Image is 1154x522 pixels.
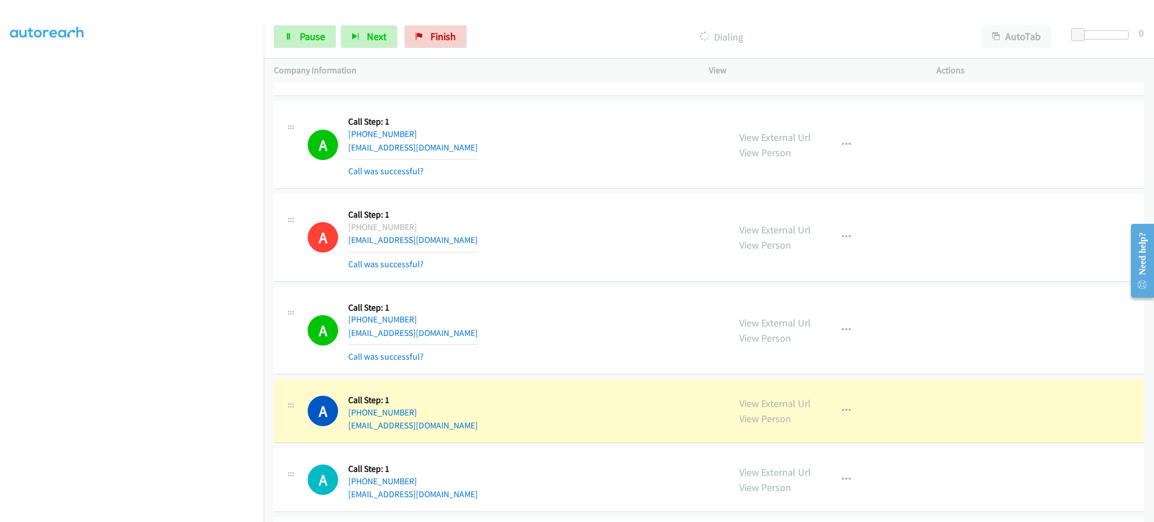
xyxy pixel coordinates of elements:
h1: A [308,130,338,160]
a: Call was successful? [348,166,424,176]
a: View External Url [739,316,811,329]
h1: A [308,465,338,495]
a: Pause [274,25,336,48]
a: [EMAIL_ADDRESS][DOMAIN_NAME] [348,142,478,153]
a: View Person [739,412,791,425]
a: View Person [739,146,791,159]
div: [PHONE_NUMBER] [348,220,478,234]
button: AutoTab [982,25,1051,48]
h1: A [308,396,338,426]
p: Dialing [482,29,961,45]
a: View Person [739,331,791,344]
a: [EMAIL_ADDRESS][DOMAIN_NAME] [348,235,478,245]
span: Finish [430,30,456,43]
a: Finish [405,25,467,48]
a: Call was successful? [348,351,424,362]
div: The call is yet to be attempted [308,465,338,495]
a: View External Url [739,131,811,144]
p: View [709,64,916,77]
div: Delay between calls (in seconds) [1077,30,1129,39]
div: 0 [1139,25,1144,41]
a: [PHONE_NUMBER] [348,129,417,139]
a: [EMAIL_ADDRESS][DOMAIN_NAME] [348,420,478,431]
a: [PHONE_NUMBER] [348,476,417,486]
h5: Call Step: 1 [348,463,478,475]
button: Next [341,25,397,48]
a: Call was successful? [348,73,424,84]
h1: A [308,222,338,253]
h5: Call Step: 1 [348,116,478,127]
span: Pause [300,30,325,43]
a: View External Url [739,223,811,236]
a: [PHONE_NUMBER] [348,314,417,325]
a: [EMAIL_ADDRESS][DOMAIN_NAME] [348,489,478,499]
a: View Person [739,238,791,251]
iframe: Resource Center [1122,216,1154,306]
p: Company Information [274,64,689,77]
a: View External Url [739,397,811,410]
a: [EMAIL_ADDRESS][DOMAIN_NAME] [348,328,478,338]
span: Next [367,30,387,43]
a: View Person [739,481,791,494]
h5: Call Step: 1 [348,395,478,406]
p: Actions [936,64,1144,77]
a: Call was successful? [348,259,424,269]
h1: A [308,315,338,346]
a: View External Url [739,466,811,479]
h5: Call Step: 1 [348,209,478,220]
a: [PHONE_NUMBER] [348,407,417,418]
h5: Call Step: 1 [348,302,478,313]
